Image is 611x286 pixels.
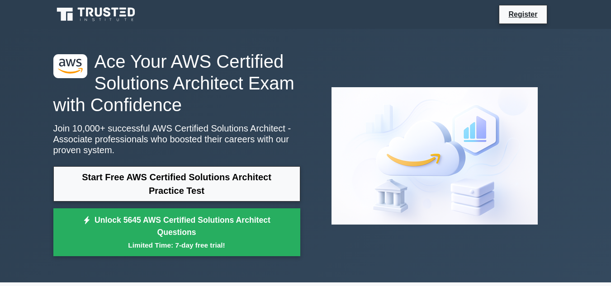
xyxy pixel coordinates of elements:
[65,240,289,250] small: Limited Time: 7-day free trial!
[53,166,300,202] a: Start Free AWS Certified Solutions Architect Practice Test
[324,80,545,232] img: AWS Certified Solutions Architect - Associate Preview
[53,208,300,256] a: Unlock 5645 AWS Certified Solutions Architect QuestionsLimited Time: 7-day free trial!
[53,51,300,116] h1: Ace Your AWS Certified Solutions Architect Exam with Confidence
[53,123,300,155] p: Join 10,000+ successful AWS Certified Solutions Architect - Associate professionals who boosted t...
[503,9,543,20] a: Register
